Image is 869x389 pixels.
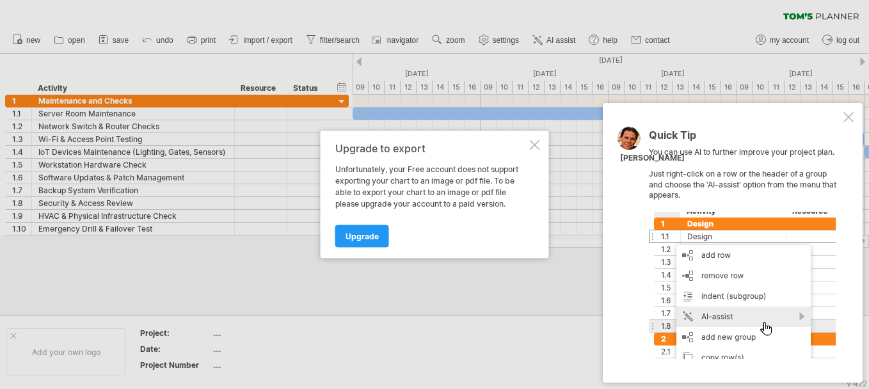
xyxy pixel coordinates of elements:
a: Upgrade [335,225,389,248]
div: Upgrade to export [335,143,527,154]
div: You can use AI to further improve your project plan. Just right-click on a row or the header of a... [649,130,841,359]
div: Quick Tip [649,130,841,147]
span: Upgrade [346,232,379,241]
div: [PERSON_NAME] [620,153,685,164]
div: Unfortunately, your Free account does not support exporting your chart to an image or pdf file. T... [335,164,527,210]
